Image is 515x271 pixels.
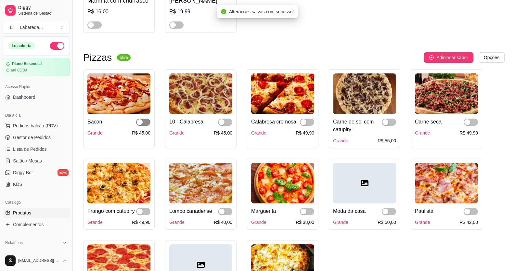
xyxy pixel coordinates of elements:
[18,5,67,11] span: Diggy
[13,181,22,187] span: KDS
[169,8,232,16] div: R$ 19,99
[436,54,468,61] span: Adicionar sabor
[132,219,150,226] div: R$ 49,90
[479,52,505,63] button: Opções
[8,24,15,31] span: L
[13,169,33,176] span: Diggy Bot
[221,9,226,14] span: check-circle
[87,163,150,203] img: product-image
[8,42,35,49] div: Loja aberta
[3,156,70,166] a: Salão / Mesas
[3,248,70,258] a: Relatórios de vendas
[87,130,103,136] div: Grande
[18,11,67,16] span: Sistema de Gestão
[251,130,266,136] div: Grande
[169,207,212,215] div: Lombo canadense
[429,55,434,60] span: plus-circle
[87,8,150,16] div: R$ 16,00
[229,9,294,14] span: Alterações salvas com sucesso!
[3,219,70,230] a: Complementos
[13,134,51,141] span: Gestor de Pedidos
[3,197,70,208] div: Catálogo
[169,130,185,136] div: Grande
[132,130,150,136] div: R$ 45,00
[13,221,44,228] span: Complementos
[18,258,59,263] span: [EMAIL_ADDRESS][DOMAIN_NAME]
[251,73,314,114] img: product-image
[12,61,42,66] article: Plano Essencial
[87,73,150,114] img: product-image
[87,118,102,126] div: Bacon
[251,219,266,226] div: Grande
[13,123,58,129] span: Pedidos balcão (PDV)
[13,146,47,152] span: Lista de Pedidos
[459,130,478,136] div: R$ 49,90
[3,167,70,178] a: Diggy Botnovo
[296,130,314,136] div: R$ 49,90
[13,158,42,164] span: Salão / Mesas
[415,163,478,203] img: product-image
[3,3,70,18] a: DiggySistema de Gestão
[3,82,70,92] div: Acesso Rápido
[333,118,382,134] div: Carne de sol com catupiry
[13,250,56,256] span: Relatórios de vendas
[87,207,135,215] div: Frango com catupiry
[484,54,499,61] span: Opções
[20,24,43,31] div: Labareda ...
[251,163,314,203] img: product-image
[296,219,314,226] div: R$ 38,00
[3,92,70,102] a: Dashboard
[13,210,31,216] span: Produtos
[169,219,185,226] div: Grande
[169,73,232,114] img: product-image
[3,58,70,76] a: Plano Essencialaté 08/09
[5,240,23,245] span: Relatórios
[169,118,203,126] div: 10 - Calabresa
[3,110,70,121] div: Dia a dia
[214,219,232,226] div: R$ 40,00
[214,130,232,136] div: R$ 45,00
[459,219,478,226] div: R$ 42,00
[3,132,70,143] a: Gestor de Pedidos
[333,219,348,226] div: Grande
[424,52,473,63] button: Adicionar sabor
[415,73,478,114] img: product-image
[169,163,232,203] img: product-image
[3,21,70,34] button: Select a team
[13,94,35,100] span: Dashboard
[333,73,396,114] img: product-image
[415,130,430,136] div: Grande
[415,219,430,226] div: Grande
[333,137,348,144] div: Grande
[3,208,70,218] a: Produtos
[378,137,396,144] div: R$ 55,00
[11,68,27,73] article: até 08/09
[87,219,103,226] div: Grande
[83,54,112,61] h3: Pizzas
[117,54,130,61] sup: ativa
[251,118,296,126] div: Calabresa cremosa
[3,144,70,154] a: Lista de Pedidos
[378,219,396,226] div: R$ 50,00
[251,207,276,215] div: Marguerita
[415,207,433,215] div: Paulista
[50,42,64,50] button: Alterar Status
[3,253,70,268] button: [EMAIL_ADDRESS][DOMAIN_NAME]
[3,121,70,131] button: Pedidos balcão (PDV)
[333,207,366,215] div: Moda da casa
[415,118,442,126] div: Carne seca
[3,179,70,189] a: KDS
